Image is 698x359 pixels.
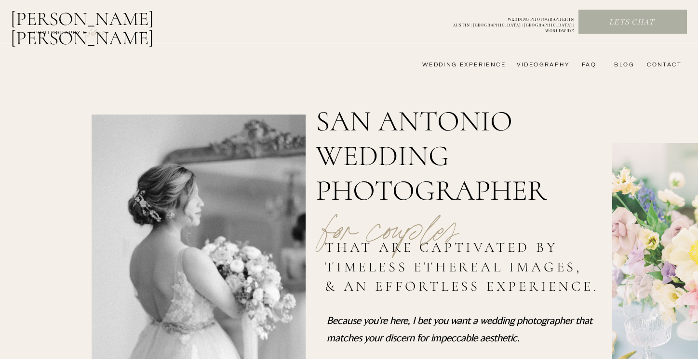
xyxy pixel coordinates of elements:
h1: San Antonio wedding Photographer [316,104,671,202]
p: for couples [299,182,482,244]
h2: that are captivated by timeless ethereal images, & an effortless experience. [325,238,604,299]
a: photography & [29,29,92,41]
p: WEDDING PHOTOGRAPHER IN AUSTIN | [GEOGRAPHIC_DATA] | [GEOGRAPHIC_DATA] | WORLDWIDE [437,17,574,27]
i: Because you're here, I bet you want a wedding photographer that matches your discern for impeccab... [327,314,592,343]
a: CONTACT [644,61,682,69]
a: [PERSON_NAME] [PERSON_NAME] [11,9,204,32]
a: FILMs [79,26,115,38]
a: videography [514,61,570,69]
a: bLog [611,61,634,69]
a: Lets chat [579,17,685,28]
a: wedding experience [409,61,506,69]
a: WEDDING PHOTOGRAPHER INAUSTIN | [GEOGRAPHIC_DATA] | [GEOGRAPHIC_DATA] | WORLDWIDE [437,17,574,27]
a: FAQ [577,61,596,69]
